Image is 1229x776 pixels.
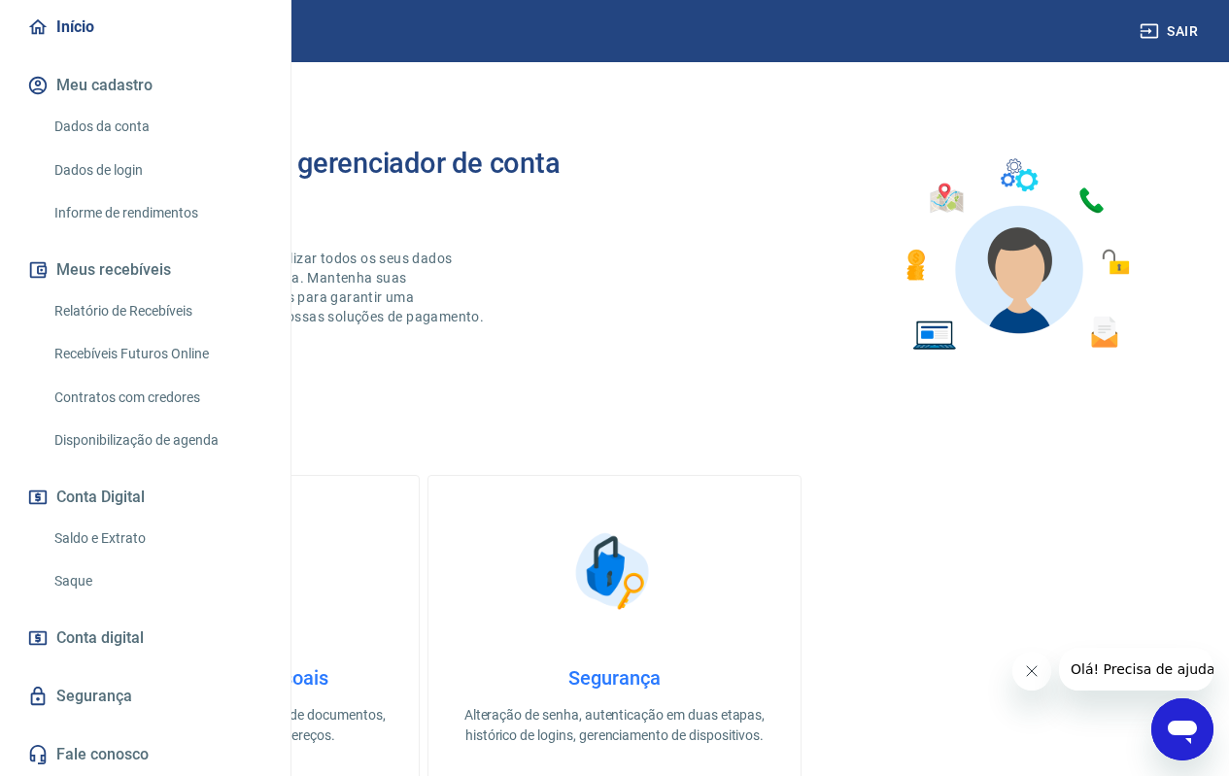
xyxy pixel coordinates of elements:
a: Contratos com credores [47,378,267,418]
img: Imagem de um avatar masculino com diversos icones exemplificando as funcionalidades do gerenciado... [889,148,1144,362]
a: Dados de login [47,151,267,190]
a: Recebíveis Futuros Online [47,334,267,374]
a: Informe de rendimentos [47,193,267,233]
img: Segurança [565,523,663,620]
button: Sair [1136,14,1206,50]
a: Segurança [23,675,267,718]
a: Dados da conta [47,107,267,147]
p: Alteração de senha, autenticação em duas etapas, histórico de logins, gerenciamento de dispositivos. [460,705,768,746]
iframe: Fechar mensagem [1012,652,1051,691]
span: Conta digital [56,624,144,652]
a: Relatório de Recebíveis [47,291,267,331]
button: Conta Digital [23,476,267,519]
a: Disponibilização de agenda [47,421,267,460]
iframe: Mensagem da empresa [1059,648,1213,691]
a: Saque [47,561,267,601]
button: Meus recebíveis [23,249,267,291]
h2: Bem-vindo(a) ao gerenciador de conta Vindi [85,148,615,210]
button: Meu cadastro [23,64,267,107]
a: Saldo e Extrato [47,519,267,558]
a: Início [23,6,267,49]
a: Fale conosco [23,733,267,776]
h4: Segurança [460,666,768,690]
span: Olá! Precisa de ajuda? [12,14,163,29]
a: Conta digital [23,617,267,659]
iframe: Botão para abrir a janela de mensagens [1151,698,1213,760]
h5: O que deseja fazer hoje? [47,432,1182,452]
